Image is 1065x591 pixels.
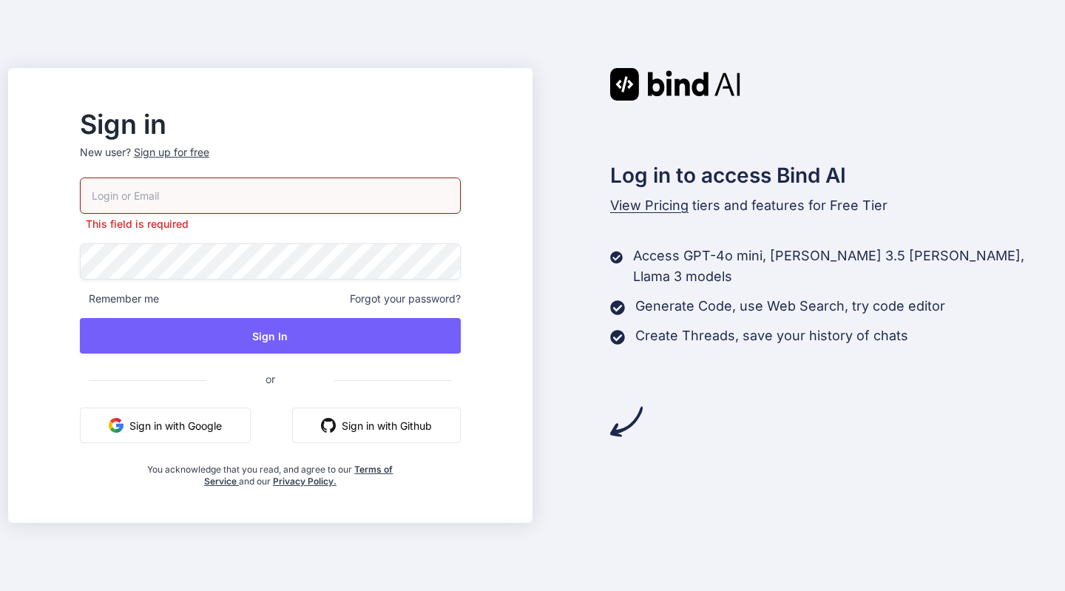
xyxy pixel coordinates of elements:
[109,418,124,433] img: google
[134,145,209,160] div: Sign up for free
[273,476,337,487] a: Privacy Policy.
[206,361,334,397] span: or
[635,325,908,346] p: Create Threads, save your history of chats
[321,418,336,433] img: github
[80,408,251,443] button: Sign in with Google
[80,318,461,354] button: Sign In
[610,195,1057,216] p: tiers and features for Free Tier
[350,291,461,306] span: Forgot your password?
[610,197,689,213] span: View Pricing
[633,246,1057,287] p: Access GPT-4o mini, [PERSON_NAME] 3.5 [PERSON_NAME], Llama 3 models
[610,405,643,438] img: arrow
[80,291,159,306] span: Remember me
[292,408,461,443] button: Sign in with Github
[610,160,1057,191] h2: Log in to access Bind AI
[610,68,740,101] img: Bind AI logo
[80,112,461,136] h2: Sign in
[143,455,398,487] div: You acknowledge that you read, and agree to our and our
[80,217,461,232] p: This field is required
[635,296,945,317] p: Generate Code, use Web Search, try code editor
[204,464,393,487] a: Terms of Service
[80,145,461,178] p: New user?
[80,178,461,214] input: Login or Email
